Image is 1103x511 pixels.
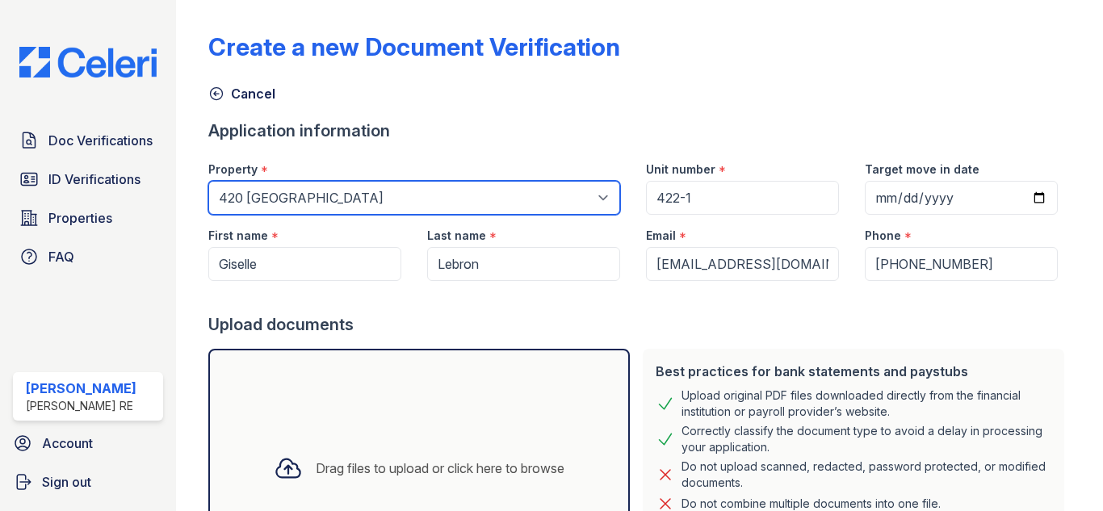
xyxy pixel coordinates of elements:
[26,379,136,398] div: [PERSON_NAME]
[6,47,170,77] img: CE_Logo_Blue-a8612792a0a2168367f1c8372b55b34899dd931a85d93a1a3d3e32e68fde9ad4.png
[682,423,1051,455] div: Correctly classify the document type to avoid a delay in processing your application.
[682,459,1051,491] div: Do not upload scanned, redacted, password protected, or modified documents.
[316,459,564,478] div: Drag files to upload or click here to browse
[26,398,136,414] div: [PERSON_NAME] RE
[682,387,1051,420] div: Upload original PDF files downloaded directly from the financial institution or payroll provider’...
[13,241,163,273] a: FAQ
[208,119,1071,142] div: Application information
[48,247,74,266] span: FAQ
[48,131,153,150] span: Doc Verifications
[656,362,1051,381] div: Best practices for bank statements and paystubs
[13,124,163,157] a: Doc Verifications
[6,427,170,459] a: Account
[427,228,486,244] label: Last name
[865,228,901,244] label: Phone
[42,472,91,492] span: Sign out
[6,466,170,498] a: Sign out
[48,170,140,189] span: ID Verifications
[646,228,676,244] label: Email
[13,163,163,195] a: ID Verifications
[13,202,163,234] a: Properties
[208,32,620,61] div: Create a new Document Verification
[865,161,979,178] label: Target move in date
[42,434,93,453] span: Account
[208,313,1071,336] div: Upload documents
[646,161,715,178] label: Unit number
[48,208,112,228] span: Properties
[208,228,268,244] label: First name
[208,161,258,178] label: Property
[208,84,275,103] a: Cancel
